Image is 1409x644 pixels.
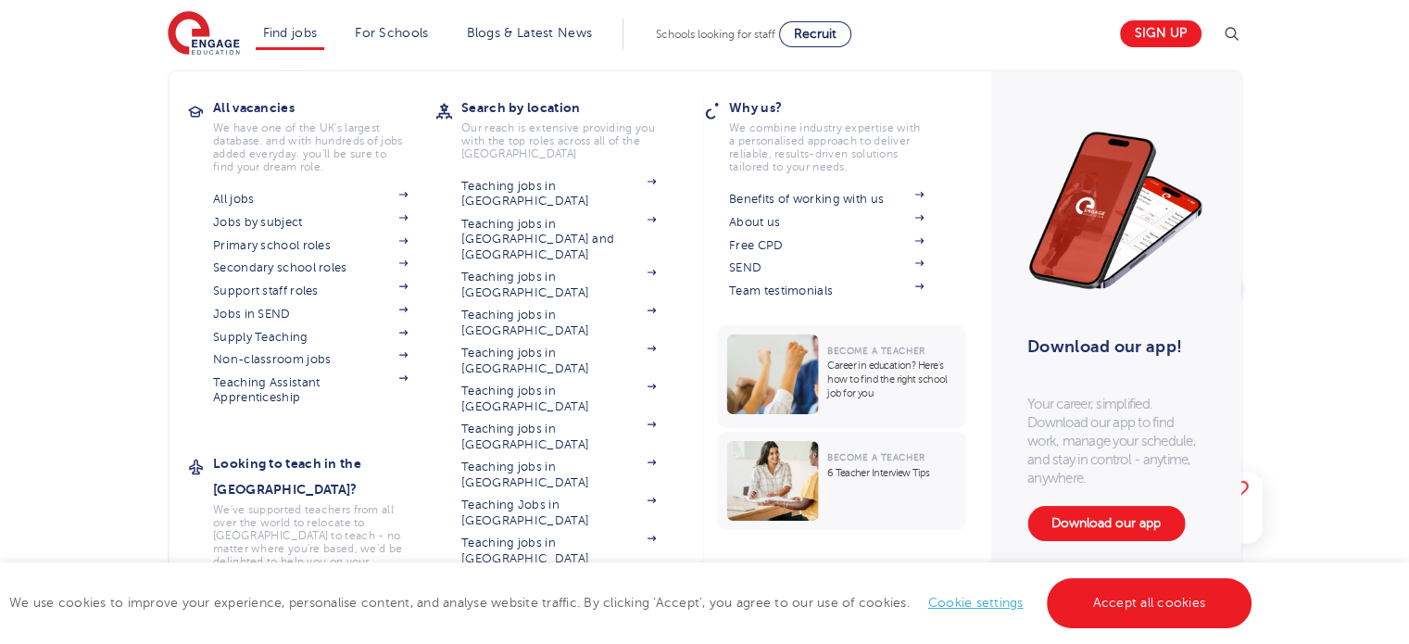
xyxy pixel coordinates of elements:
a: Jobs in SEND [213,307,408,322]
a: Blogs & Latest News [467,26,593,40]
h3: Search by location [461,95,684,120]
a: Download our app [1027,506,1185,541]
a: All vacanciesWe have one of the UK's largest database. and with hundreds of jobs added everyday. ... [213,95,435,173]
a: Search by locationOur reach is extensive providing you with the top roles across all of the [GEOG... [461,95,684,160]
a: Teaching jobs in [GEOGRAPHIC_DATA] and [GEOGRAPHIC_DATA] [461,217,656,262]
a: Benefits of working with us [729,192,924,207]
a: Free CPD [729,238,924,253]
span: We use cookies to improve your experience, personalise content, and analyse website traffic. By c... [9,596,1256,610]
a: Find jobs [263,26,318,40]
a: Looking to teach in the [GEOGRAPHIC_DATA]?We've supported teachers from all over the world to rel... [213,450,435,581]
a: Sign up [1120,20,1201,47]
a: Teaching Assistant Apprenticeship [213,375,408,406]
a: Teaching jobs in [GEOGRAPHIC_DATA] [461,536,656,566]
a: All jobs [213,192,408,207]
a: Teaching jobs in [GEOGRAPHIC_DATA] [461,270,656,300]
a: Primary school roles [213,238,408,253]
p: We combine industry expertise with a personalised approach to deliver reliable, results-driven so... [729,121,924,173]
h3: Looking to teach in the [GEOGRAPHIC_DATA]? [213,450,435,502]
a: Why us?We combine industry expertise with a personalised approach to deliver reliable, results-dr... [729,95,951,173]
a: Cookie settings [928,596,1024,610]
a: Teaching jobs in [GEOGRAPHIC_DATA] [461,384,656,414]
a: Team testimonials [729,284,924,298]
p: We've supported teachers from all over the world to relocate to [GEOGRAPHIC_DATA] to teach - no m... [213,503,408,581]
p: Your career, simplified. Download our app to find work, manage your schedule, and stay in control... [1027,395,1203,487]
p: Our reach is extensive providing you with the top roles across all of the [GEOGRAPHIC_DATA] [461,121,656,160]
a: Become a TeacherCareer in education? Here’s how to find the right school job for you [717,325,970,428]
h3: Why us? [729,95,951,120]
span: Become a Teacher [827,346,925,356]
a: Teaching jobs in [GEOGRAPHIC_DATA] [461,179,656,209]
h3: Download our app! [1027,326,1195,367]
a: Teaching jobs in [GEOGRAPHIC_DATA] [461,422,656,452]
a: Jobs by subject [213,215,408,230]
span: Recruit [794,27,837,41]
p: 6 Teacher Interview Tips [827,466,956,480]
a: Support staff roles [213,284,408,298]
a: Accept all cookies [1047,578,1252,628]
a: Non-classroom jobs [213,352,408,367]
a: Supply Teaching [213,330,408,345]
a: About us [729,215,924,230]
img: Engage Education [168,11,240,57]
a: Become a Teacher6 Teacher Interview Tips [717,432,970,530]
a: SEND [729,260,924,275]
span: Become a Teacher [827,452,925,462]
p: We have one of the UK's largest database. and with hundreds of jobs added everyday. you'll be sur... [213,121,408,173]
a: For Schools [355,26,428,40]
a: Teaching Jobs in [GEOGRAPHIC_DATA] [461,498,656,528]
a: Teaching jobs in [GEOGRAPHIC_DATA] [461,460,656,490]
a: Teaching jobs in [GEOGRAPHIC_DATA] [461,308,656,338]
a: Secondary school roles [213,260,408,275]
a: Teaching jobs in [GEOGRAPHIC_DATA] [461,346,656,376]
a: Recruit [779,21,851,47]
p: Career in education? Here’s how to find the right school job for you [827,359,956,400]
h3: All vacancies [213,95,435,120]
span: Schools looking for staff [656,28,775,41]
